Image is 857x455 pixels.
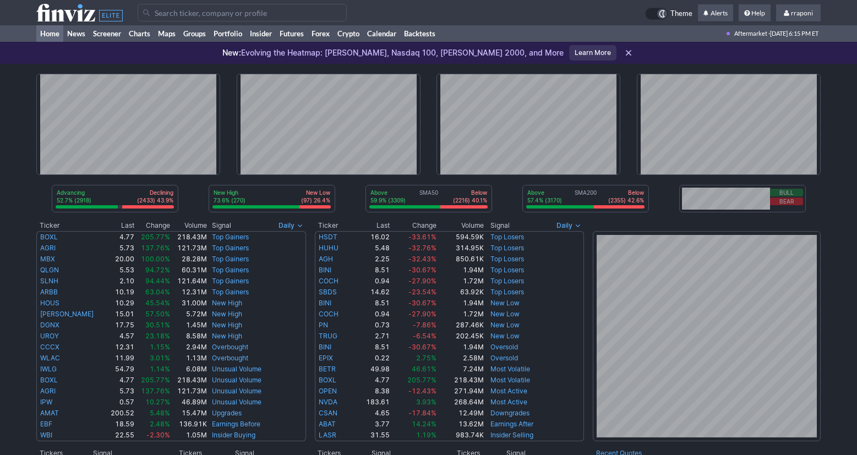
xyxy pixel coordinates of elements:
[105,243,135,254] td: 5.73
[437,254,484,265] td: 850.61K
[105,364,135,375] td: 54.79
[319,310,339,318] a: COCH
[179,25,210,42] a: Groups
[352,298,390,309] td: 8.51
[437,231,484,243] td: 594.59K
[171,342,208,353] td: 2.94M
[490,398,527,406] a: Most Active
[437,353,484,364] td: 2.58M
[138,4,347,21] input: Search
[40,233,58,241] a: BOXL
[437,419,484,430] td: 13.62M
[89,25,125,42] a: Screener
[645,8,692,20] a: Theme
[105,342,135,353] td: 12.31
[212,332,242,340] a: New High
[171,265,208,276] td: 60.31M
[105,320,135,331] td: 17.75
[171,353,208,364] td: 1.13M
[212,409,242,417] a: Upgrades
[40,255,55,263] a: MBX
[319,409,337,417] a: CSAN
[279,220,294,231] span: Daily
[212,354,248,362] a: Overbought
[212,387,261,395] a: Unusual Volume
[416,431,436,439] span: 1.19%
[308,25,334,42] a: Forex
[408,233,436,241] span: -33.61%
[145,332,170,340] span: 23.18%
[150,343,170,351] span: 1.15%
[319,431,336,439] a: LASR
[554,220,584,231] button: Signals interval
[352,287,390,298] td: 14.62
[319,277,339,285] a: COCH
[556,220,572,231] span: Daily
[437,397,484,408] td: 268.64M
[105,220,135,231] th: Last
[145,299,170,307] span: 45.54%
[352,386,390,397] td: 8.38
[437,243,484,254] td: 314.95K
[319,343,331,351] a: BINI
[105,430,135,441] td: 22.55
[608,189,644,196] p: Below
[770,25,818,42] span: [DATE] 6:15 PM ET
[490,299,520,307] a: New Low
[490,266,524,274] a: Top Losers
[212,255,249,263] a: Top Gainers
[416,354,436,362] span: 2.75%
[141,255,170,263] span: 100.00%
[171,331,208,342] td: 8.58M
[40,332,59,340] a: UROY
[212,244,249,252] a: Top Gainers
[145,398,170,406] span: 10.27%
[437,220,484,231] th: Volume
[171,364,208,375] td: 6.08M
[40,321,59,329] a: DGNX
[437,320,484,331] td: 287.46K
[40,431,52,439] a: WBI
[352,375,390,386] td: 4.77
[212,343,248,351] a: Overbought
[105,287,135,298] td: 10.19
[105,397,135,408] td: 0.57
[146,431,170,439] span: -2.30%
[145,310,170,318] span: 57.50%
[141,244,170,252] span: 137.76%
[490,343,518,351] a: Oversold
[40,244,56,252] a: AGRI
[171,430,208,441] td: 1.05M
[437,364,484,375] td: 7.24M
[40,343,59,351] a: CCCX
[319,332,337,340] a: TRUG
[739,4,771,22] a: Help
[608,196,644,204] p: (2355) 42.6%
[171,220,208,231] th: Volume
[222,47,564,58] p: Evolving the Heatmap: [PERSON_NAME], Nasdaq 100, [PERSON_NAME] 2000, and More
[40,420,52,428] a: EBF
[408,387,436,395] span: -12.43%
[407,376,436,384] span: 205.77%
[105,386,135,397] td: 5.73
[145,277,170,285] span: 94.44%
[105,331,135,342] td: 4.57
[171,375,208,386] td: 218.43M
[413,332,436,340] span: -6.54%
[390,220,437,231] th: Change
[145,266,170,274] span: 94.72%
[246,25,276,42] a: Insider
[490,244,524,252] a: Top Losers
[527,196,562,204] p: 57.4% (3170)
[212,365,261,373] a: Unusual Volume
[57,196,91,204] p: 52.7% (2918)
[352,331,390,342] td: 2.71
[40,277,58,285] a: SLNH
[352,265,390,276] td: 8.51
[105,254,135,265] td: 20.00
[212,266,249,274] a: Top Gainers
[171,320,208,331] td: 1.45M
[352,231,390,243] td: 16.02
[36,25,63,42] a: Home
[352,276,390,287] td: 0.94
